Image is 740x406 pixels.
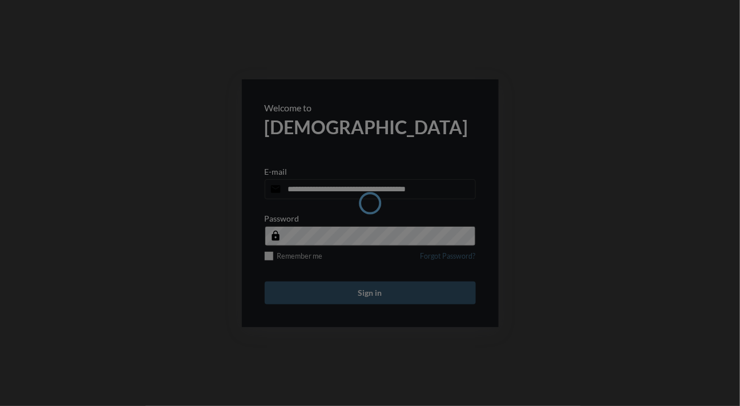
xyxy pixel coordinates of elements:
p: Welcome to [265,102,476,113]
h2: [DEMOGRAPHIC_DATA] [265,116,476,138]
button: Sign in [265,282,476,304]
p: Password [265,214,300,223]
p: E-mail [265,167,288,176]
a: Forgot Password? [420,252,476,267]
label: Remember me [265,252,323,260]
